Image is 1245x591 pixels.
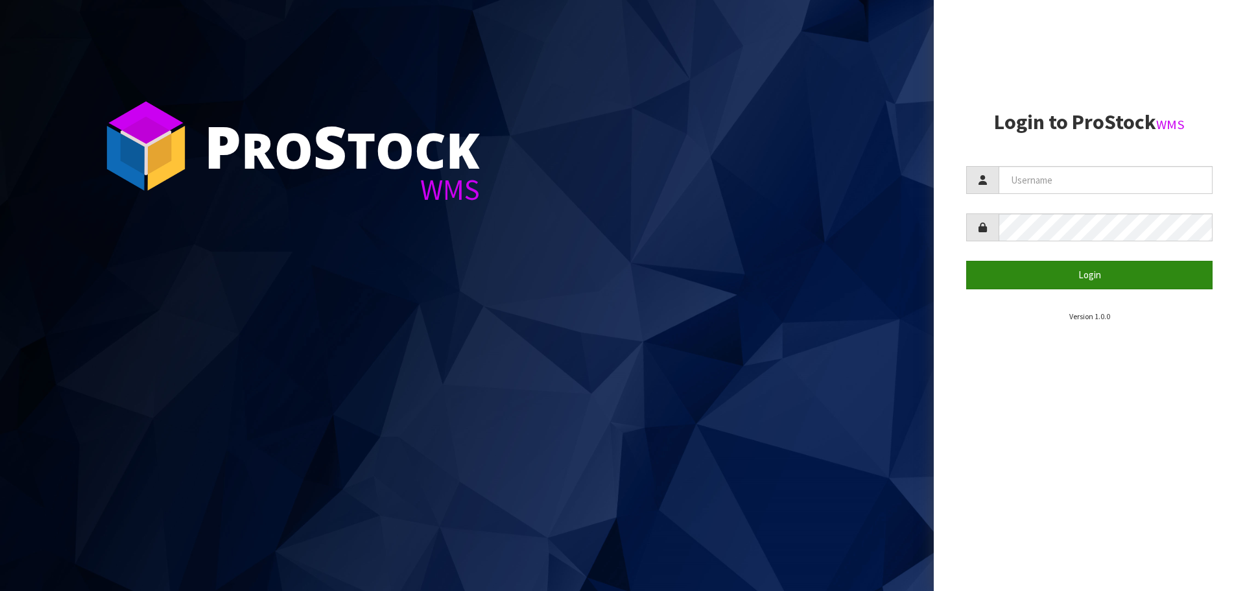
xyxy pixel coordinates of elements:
[1156,116,1185,133] small: WMS
[313,106,347,186] span: S
[966,261,1213,289] button: Login
[1069,311,1110,321] small: Version 1.0.0
[97,97,195,195] img: ProStock Cube
[204,175,480,204] div: WMS
[999,166,1213,194] input: Username
[966,111,1213,134] h2: Login to ProStock
[204,117,480,175] div: ro tock
[204,106,241,186] span: P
